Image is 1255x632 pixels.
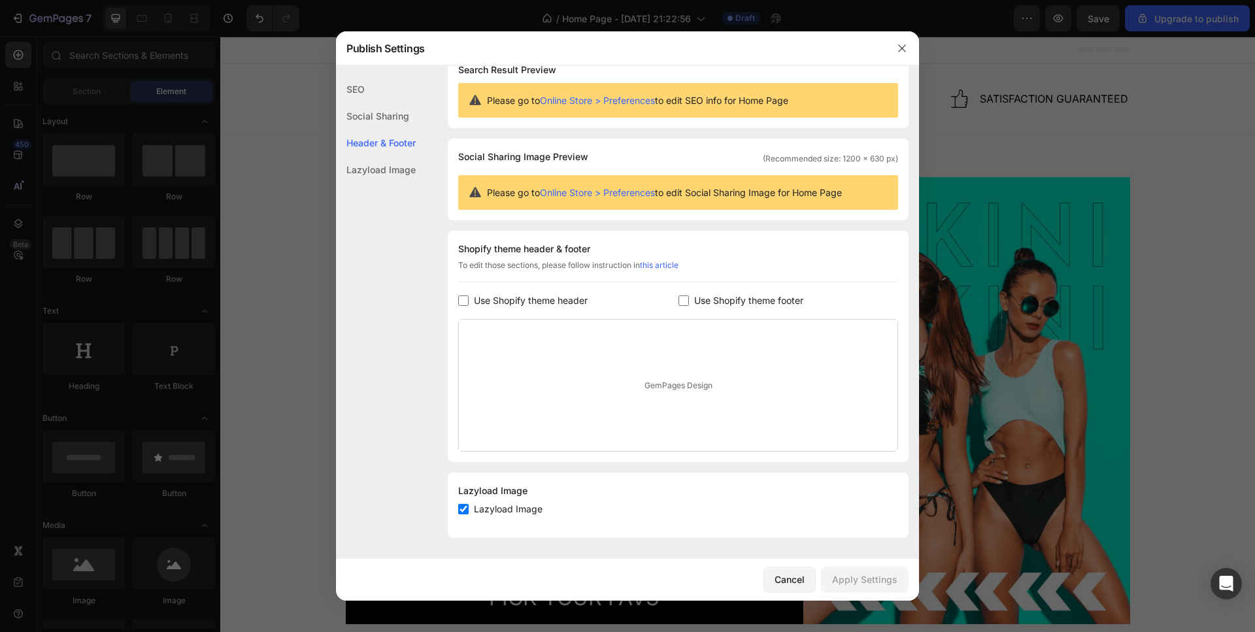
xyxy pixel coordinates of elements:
p: Satisfaction Guaranteed [760,54,908,70]
p: % OFF [259,415,287,456]
div: Publish Settings [336,31,885,65]
p: Buy 4 to get [421,386,516,403]
p: Buy 2 to get [192,386,287,403]
a: this article [640,260,678,270]
p: 40 [421,406,478,525]
p: Celebrate [127,125,582,185]
span: Social Sharing Image Preview [458,149,588,165]
button: Apply Settings [821,567,909,593]
span: Lazyload Image [474,501,543,517]
div: Apply Settings [832,573,897,586]
p: Buy 2 for free shipping [164,54,299,70]
div: Open Intercom Messenger [1211,568,1242,599]
img: Alt Image [426,53,448,71]
div: SEO [336,76,416,103]
div: Social Sharing [336,103,416,129]
p: 10 [192,406,249,465]
p: Suns out, buns out! [127,97,582,118]
div: Lazyload Image [458,483,898,499]
div: To edit those sections, please follow instruction in [458,259,898,282]
h1: Search Result Preview [458,62,898,78]
p: % OFF [488,445,516,486]
img: Alt Image [731,53,748,71]
p: % OFF [374,445,401,486]
button: Pick your favs [125,535,583,588]
p: National Bikini Day [127,188,582,307]
a: Online Store > Preferences [540,95,655,106]
img: Alt Image [583,141,910,587]
span: (Recommended size: 1200 x 630 px) [763,153,898,165]
div: GemPages Design [459,320,897,451]
span: Please go to to edit Social Sharing Image for Home Page [487,186,842,199]
div: Pick your favs [269,546,439,577]
button: Cancel [763,567,816,593]
span: Use Shopify theme footer [694,293,803,308]
div: Header & Footer [336,129,416,156]
div: Cancel [775,573,805,586]
p: 20 [307,406,363,525]
a: Online Store > Preferences [540,187,655,198]
span: Please go to to edit SEO info for Home Page [487,93,788,107]
p: Product Check Allowed [460,54,607,70]
p: Buy 3 to get [307,386,401,403]
span: Use Shopify theme header [474,293,588,308]
img: Alt Image [125,53,152,71]
div: Lazyload Image [336,156,416,183]
div: Shopify theme header & footer [458,241,898,257]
